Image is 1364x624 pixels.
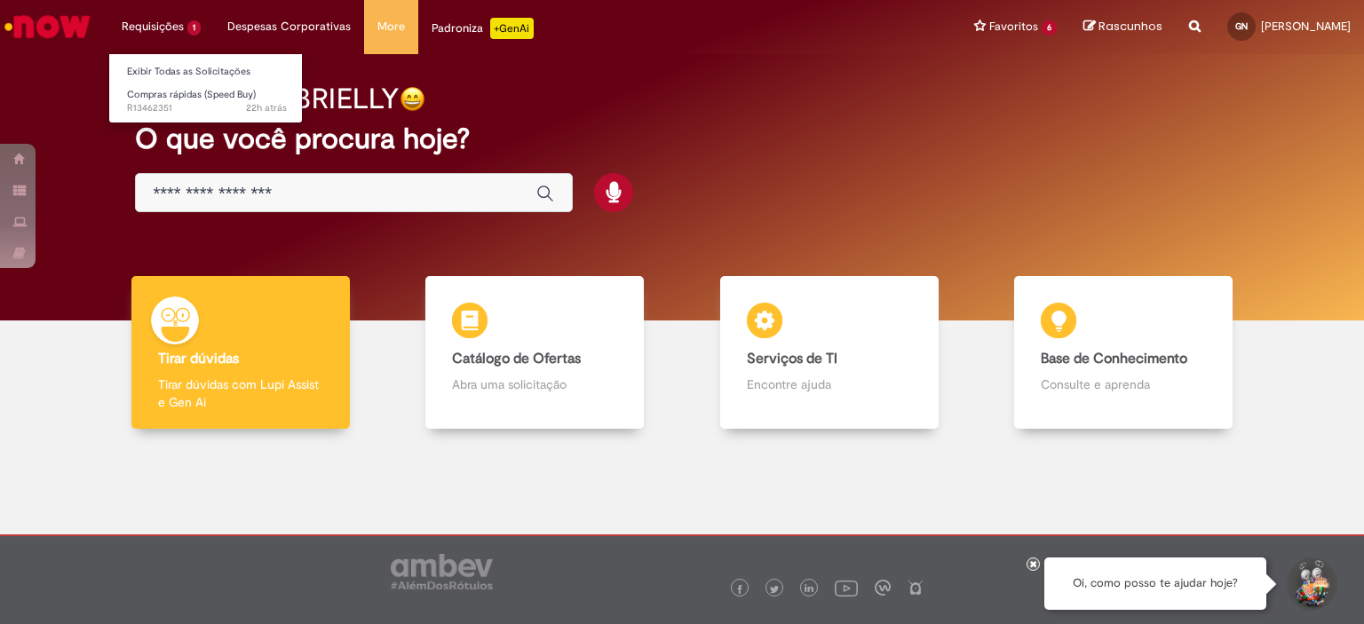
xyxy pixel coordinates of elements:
span: GN [1235,20,1248,32]
img: logo_footer_ambev_rotulo_gray.png [391,554,493,589]
a: Rascunhos [1083,19,1162,36]
span: Favoritos [989,18,1038,36]
span: Despesas Corporativas [227,18,351,36]
button: Iniciar Conversa de Suporte [1284,557,1337,611]
span: Requisições [122,18,184,36]
a: Base de Conhecimento Consulte e aprenda [977,276,1272,430]
div: Padroniza [432,18,534,39]
a: Tirar dúvidas Tirar dúvidas com Lupi Assist e Gen Ai [93,276,388,430]
span: 22h atrás [246,101,287,115]
span: More [377,18,405,36]
a: Catálogo de Ofertas Abra uma solicitação [388,276,683,430]
b: Base de Conhecimento [1041,350,1187,367]
ul: Requisições [108,53,303,123]
p: Consulte e aprenda [1041,375,1206,393]
time: 29/08/2025 13:16:56 [246,101,287,115]
span: 6 [1042,20,1057,36]
a: Serviços de TI Encontre ajuda [682,276,977,430]
img: happy-face.png [400,86,425,112]
img: logo_footer_linkedin.png [805,584,813,595]
a: Aberto R13462351 : Compras rápidas (Speed Buy) [109,85,305,118]
img: logo_footer_naosei.png [908,580,924,596]
span: Rascunhos [1098,18,1162,35]
b: Catálogo de Ofertas [452,350,581,367]
h2: O que você procura hoje? [135,123,1230,154]
span: 1 [187,20,201,36]
span: R13462351 [127,101,287,115]
p: Encontre ajuda [747,375,912,393]
b: Serviços de TI [747,350,837,367]
p: +GenAi [490,18,534,39]
img: ServiceNow [2,9,93,44]
span: [PERSON_NAME] [1261,19,1351,34]
img: logo_footer_facebook.png [735,585,744,594]
img: logo_footer_youtube.png [835,576,858,599]
div: Oi, como posso te ajudar hoje? [1044,557,1266,610]
p: Tirar dúvidas com Lupi Assist e Gen Ai [158,375,323,411]
a: Exibir Todas as Solicitações [109,62,305,82]
img: logo_footer_twitter.png [770,585,779,594]
b: Tirar dúvidas [158,350,239,367]
img: logo_footer_workplace.png [875,580,891,596]
p: Abra uma solicitação [452,375,617,393]
span: Compras rápidas (Speed Buy) [127,88,256,101]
